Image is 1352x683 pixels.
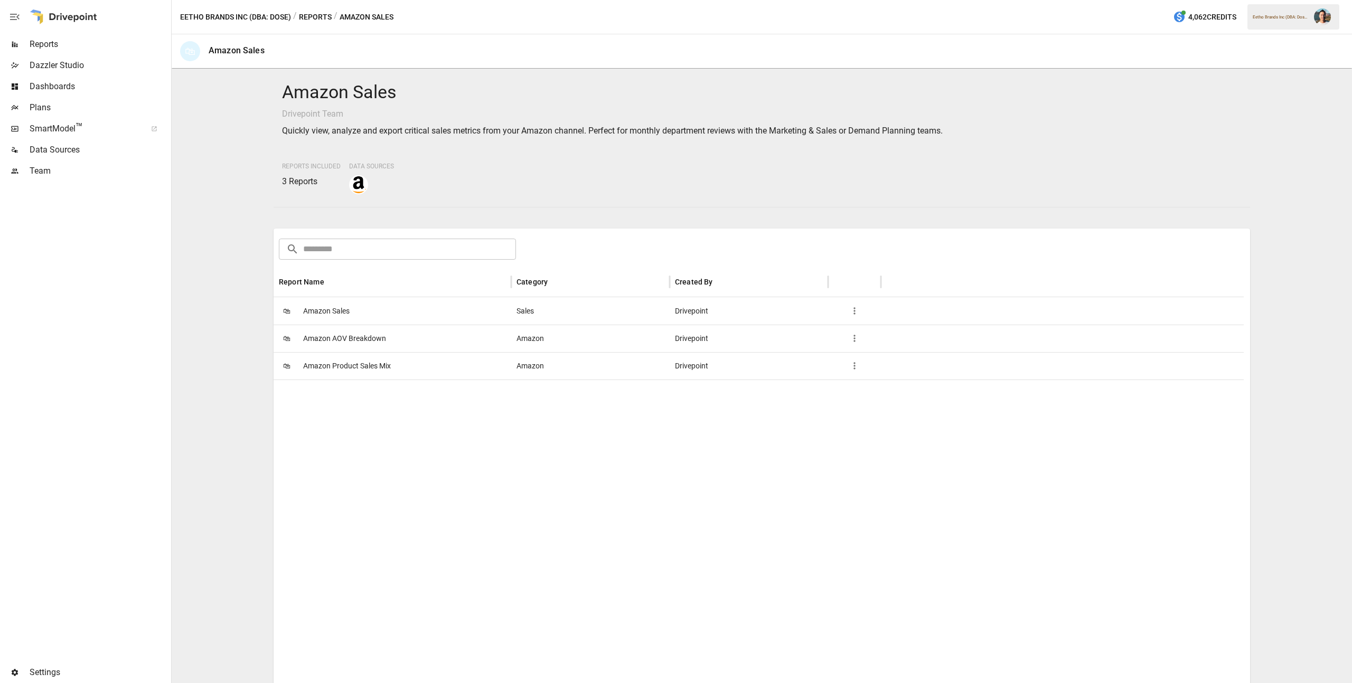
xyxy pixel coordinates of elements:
[282,163,341,170] span: Reports Included
[30,80,169,93] span: Dashboards
[30,144,169,156] span: Data Sources
[30,165,169,177] span: Team
[180,41,200,61] div: 🛍
[511,325,670,352] div: Amazon
[517,278,548,286] div: Category
[282,175,341,188] p: 3 Reports
[279,278,324,286] div: Report Name
[293,11,297,24] div: /
[30,666,169,679] span: Settings
[1188,11,1236,24] span: 4,062 Credits
[279,358,295,374] span: 🛍
[714,274,729,289] button: Sort
[350,176,367,193] img: amazon
[1169,7,1241,27] button: 4,062Credits
[303,298,350,325] span: Amazon Sales
[282,125,1242,137] p: Quickly view, analyze and export critical sales metrics from your Amazon channel. Perfect for mon...
[30,122,139,135] span: SmartModel
[303,325,386,352] span: Amazon AOV Breakdown
[30,101,169,114] span: Plans
[511,297,670,325] div: Sales
[209,45,265,55] div: Amazon Sales
[299,11,332,24] button: Reports
[670,325,828,352] div: Drivepoint
[282,108,1242,120] p: Drivepoint Team
[549,274,564,289] button: Sort
[279,330,295,346] span: 🛍
[282,81,1242,103] h4: Amazon Sales
[30,59,169,72] span: Dazzler Studio
[670,352,828,380] div: Drivepoint
[279,303,295,319] span: 🛍
[180,11,291,24] button: Eetho Brands Inc (DBA: Dose)
[325,274,340,289] button: Sort
[349,163,394,170] span: Data Sources
[303,353,391,380] span: Amazon Product Sales Mix
[675,278,713,286] div: Created By
[511,352,670,380] div: Amazon
[76,121,83,134] span: ™
[670,297,828,325] div: Drivepoint
[334,11,337,24] div: /
[1253,15,1308,20] div: Eetho Brands Inc (DBA: Dose)
[30,38,169,51] span: Reports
